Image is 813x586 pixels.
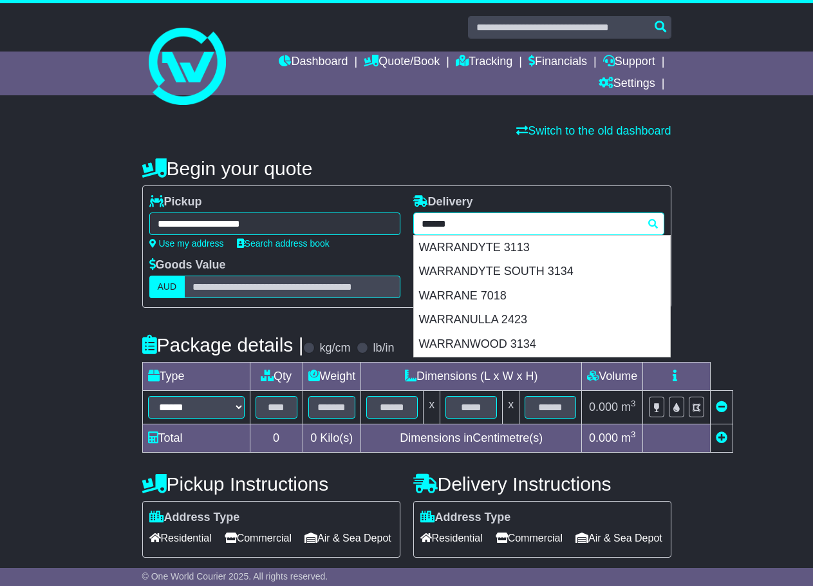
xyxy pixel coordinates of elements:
a: Financials [528,52,587,73]
div: WARRANULLA 2423 [414,308,670,332]
span: Residential [420,528,483,548]
span: 0.000 [589,431,618,444]
a: Use my address [149,238,224,249]
td: Dimensions in Centimetre(s) [361,424,582,453]
label: kg/cm [319,341,350,355]
h4: Pickup Instructions [142,473,400,495]
td: Type [142,363,250,391]
sup: 3 [631,399,636,408]
label: Address Type [149,511,240,525]
span: Commercial [225,528,292,548]
a: Quote/Book [364,52,440,73]
a: Support [603,52,655,73]
span: © One World Courier 2025. All rights reserved. [142,571,328,581]
span: Air & Sea Depot [575,528,662,548]
label: Delivery [413,195,473,209]
a: Settings [599,73,655,95]
div: WARRANDYTE 3113 [414,236,670,260]
span: 0.000 [589,401,618,413]
td: Total [142,424,250,453]
td: Qty [250,363,303,391]
a: Search address book [237,238,330,249]
div: WARRANE 7018 [414,284,670,308]
label: Goods Value [149,258,226,272]
div: WARRANWOOD 3134 [414,332,670,357]
span: m [621,431,636,444]
div: WARRANDYTE SOUTH 3134 [414,260,670,284]
label: Pickup [149,195,202,209]
td: 0 [250,424,303,453]
td: x [424,391,440,424]
typeahead: Please provide city [413,213,664,235]
td: x [503,391,519,424]
a: Tracking [456,52,512,73]
td: Dimensions (L x W x H) [361,363,582,391]
a: Dashboard [279,52,348,73]
td: Weight [303,363,361,391]
span: Commercial [496,528,563,548]
h4: Delivery Instructions [413,473,671,495]
span: 0 [310,431,317,444]
h4: Begin your quote [142,158,671,179]
span: Residential [149,528,212,548]
label: lb/in [373,341,394,355]
span: m [621,401,636,413]
td: Volume [582,363,643,391]
td: Kilo(s) [303,424,361,453]
a: Add new item [716,431,727,444]
span: Air & Sea Depot [304,528,391,548]
label: AUD [149,276,185,298]
a: Remove this item [716,401,727,413]
sup: 3 [631,430,636,439]
a: Switch to the old dashboard [516,124,671,137]
h4: Package details | [142,334,304,355]
label: Address Type [420,511,511,525]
